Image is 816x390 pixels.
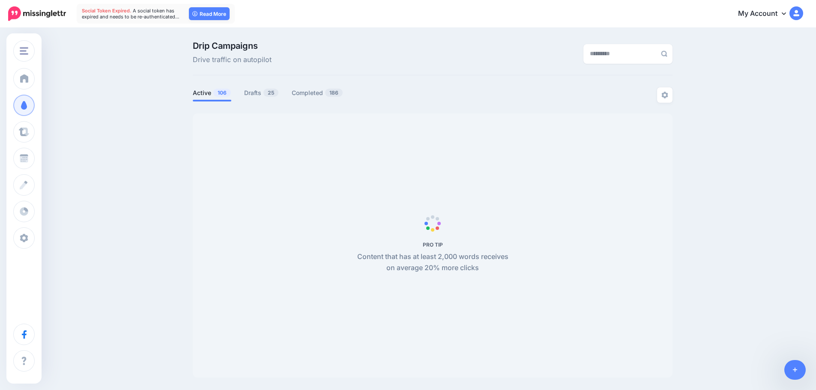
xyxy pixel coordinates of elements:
[189,7,230,20] a: Read More
[353,241,513,248] h5: PRO TIP
[193,88,231,98] a: Active106
[82,8,132,14] span: Social Token Expired.
[244,88,279,98] a: Drafts25
[353,251,513,274] p: Content that has at least 2,000 words receives on average 20% more clicks
[325,89,343,97] span: 186
[8,6,66,21] img: Missinglettr
[20,47,28,55] img: menu.png
[661,51,667,57] img: search-grey-6.png
[82,8,179,20] span: A social token has expired and needs to be re-authenticated…
[193,54,272,65] span: Drive traffic on autopilot
[729,3,803,24] a: My Account
[661,92,668,98] img: settings-grey.png
[213,89,231,97] span: 106
[263,89,278,97] span: 25
[292,88,343,98] a: Completed186
[193,42,272,50] span: Drip Campaigns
